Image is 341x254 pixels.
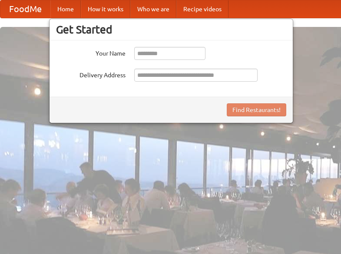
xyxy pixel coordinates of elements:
[0,0,50,18] a: FoodMe
[81,0,130,18] a: How it works
[56,23,286,36] h3: Get Started
[130,0,176,18] a: Who we are
[50,0,81,18] a: Home
[56,47,126,58] label: Your Name
[56,69,126,79] label: Delivery Address
[176,0,228,18] a: Recipe videos
[227,103,286,116] button: Find Restaurants!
